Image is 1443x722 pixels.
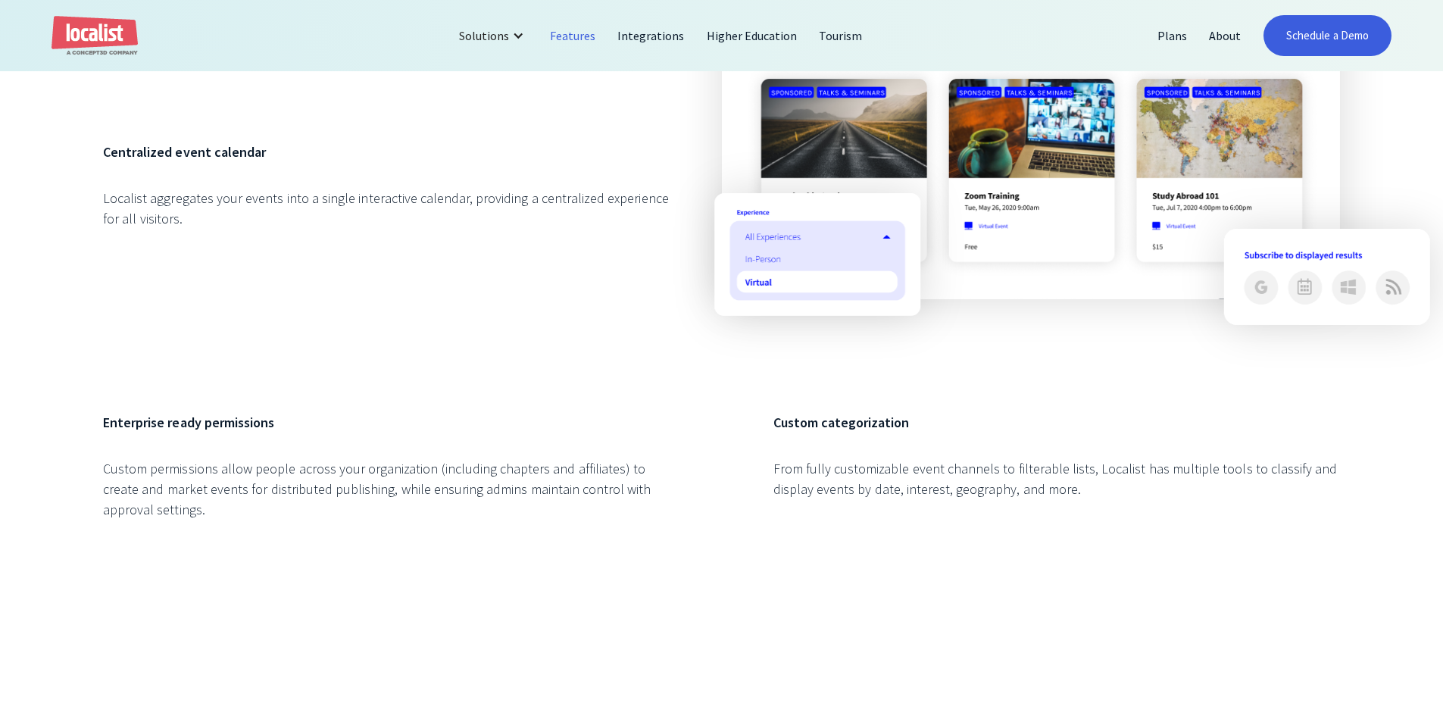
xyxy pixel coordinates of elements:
[1198,17,1252,54] a: About
[103,188,670,229] div: Localist aggregates your events into a single interactive calendar, providing a centralized exper...
[103,142,670,162] h6: Centralized event calendar
[448,17,539,54] div: Solutions
[459,27,509,45] div: Solutions
[52,16,138,56] a: home
[607,17,695,54] a: Integrations
[1263,15,1391,56] a: Schedule a Demo
[103,458,670,520] div: Custom permissions allow people across your organization (including chapters and affiliates) to c...
[696,17,809,54] a: Higher Education
[1147,17,1198,54] a: Plans
[103,412,670,433] h6: Enterprise ready permissions
[773,412,1340,433] h6: Custom categorization
[539,17,607,54] a: Features
[808,17,873,54] a: Tourism
[773,458,1340,499] div: From fully customizable event channels to filterable lists, Localist has multiple tools to classi...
